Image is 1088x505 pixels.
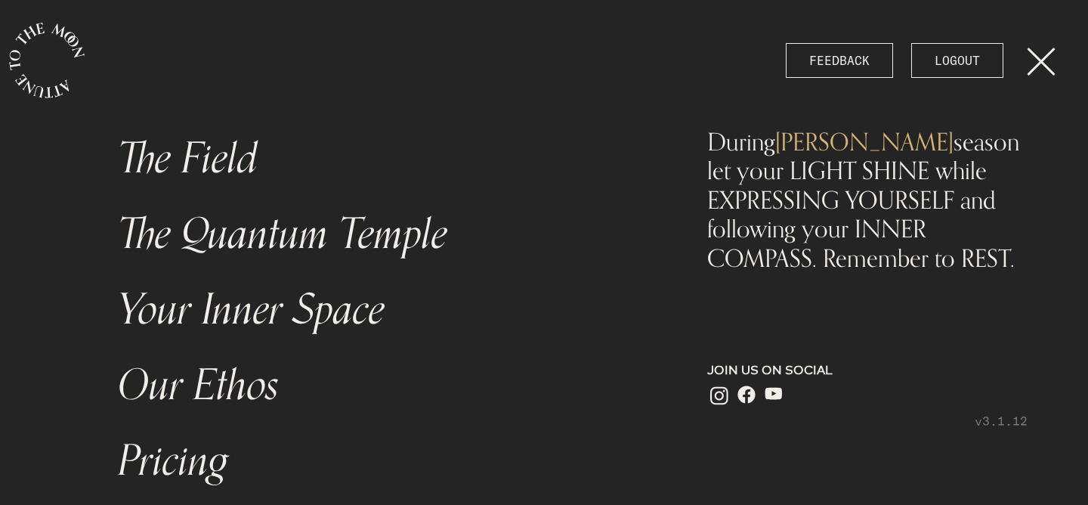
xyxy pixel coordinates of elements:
a: The Field [109,121,653,197]
span: FEEDBACK [809,51,870,70]
p: v3.1.12 [707,412,1028,430]
button: FEEDBACK [786,43,893,78]
a: Pricing [109,423,653,499]
a: LOGOUT [911,43,1003,78]
a: Our Ethos [109,348,653,423]
p: JOIN US ON SOCIAL [707,361,1028,380]
a: Your Inner Space [109,272,653,348]
div: During season let your LIGHT SHINE while EXPRESSING YOURSELF and following your INNER COMPASS. Re... [707,127,1028,272]
span: [PERSON_NAME] [775,126,954,156]
a: The Quantum Temple [109,197,653,272]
